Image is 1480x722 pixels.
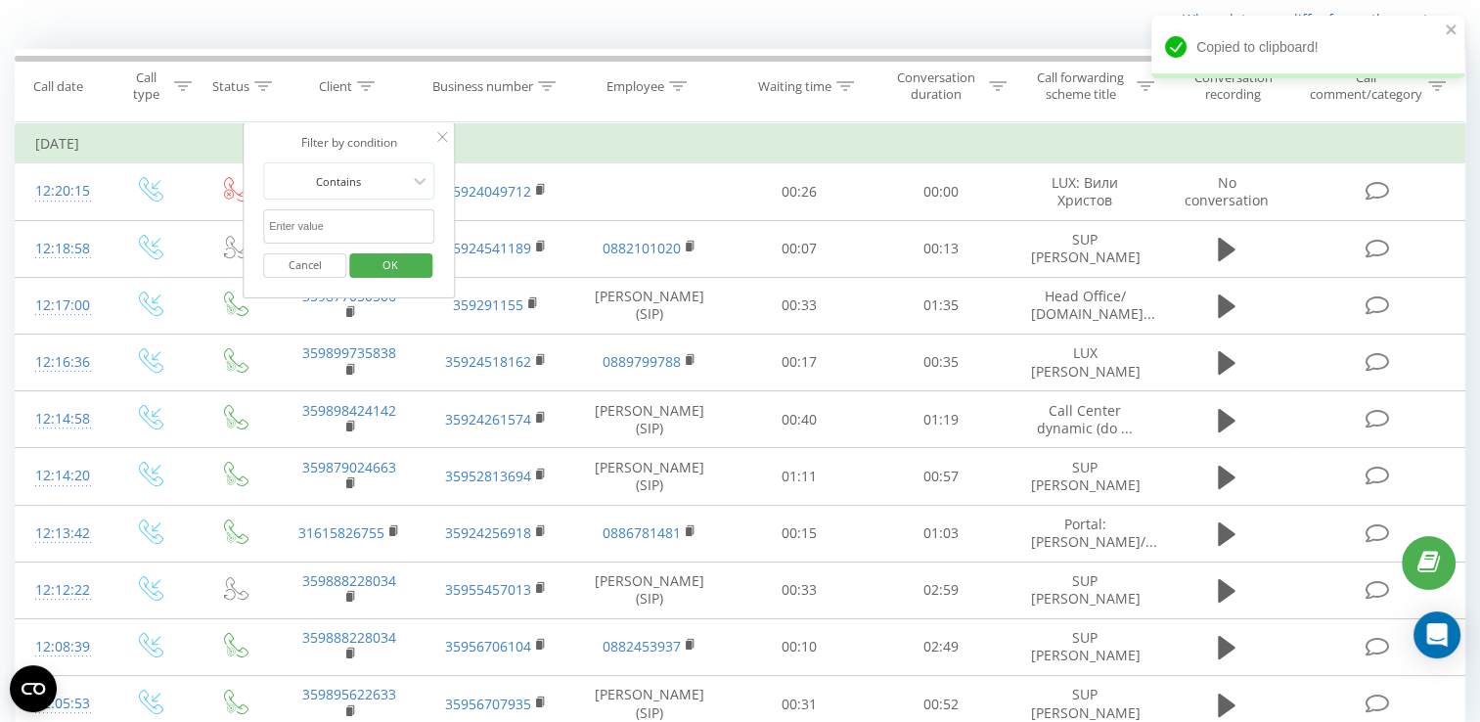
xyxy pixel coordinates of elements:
td: [PERSON_NAME] (SIP) [570,562,729,618]
a: 35924256918 [445,523,531,542]
div: Client [319,78,352,95]
td: 01:03 [870,505,1011,562]
td: [PERSON_NAME] (SIP) [570,391,729,448]
a: When data may differ from other systems [1183,10,1465,28]
span: Portal: [PERSON_NAME]/... [1031,515,1157,551]
td: 00:40 [729,391,871,448]
div: Employee [606,78,664,95]
a: 35924261574 [445,410,531,429]
span: Call Center dynamic (do ... [1037,401,1133,437]
td: 00:07 [729,220,871,277]
div: Copied to clipboard! [1151,16,1464,78]
div: Call type [123,69,169,103]
td: 01:11 [729,448,871,505]
td: LUX: Вили Христов [1011,163,1158,220]
div: Filter by condition [263,133,435,153]
td: 00:17 [729,334,871,390]
td: 02:59 [870,562,1011,618]
div: Call date [33,78,83,95]
div: 12:12:22 [35,571,86,609]
td: 00:00 [870,163,1011,220]
td: 01:19 [870,391,1011,448]
div: Status [212,78,249,95]
td: LUX [PERSON_NAME] [1011,334,1158,390]
a: 359895622633 [302,685,396,703]
span: OK [363,249,418,280]
td: 00:35 [870,334,1011,390]
a: 35956707935 [445,695,531,713]
div: Business number [432,78,533,95]
a: 0889799788 [603,352,681,371]
a: 359888228034 [302,628,396,647]
div: 12:14:20 [35,457,86,495]
span: Head Office/ [DOMAIN_NAME]... [1031,287,1155,323]
a: 31615826755 [298,523,384,542]
a: 35952813694 [445,467,531,485]
div: 12:20:15 [35,172,86,210]
div: Open Intercom Messenger [1413,611,1460,658]
td: 00:57 [870,448,1011,505]
div: Waiting time [758,78,831,95]
button: Cancel [263,253,346,278]
button: Open CMP widget [10,665,57,712]
td: 02:49 [870,618,1011,675]
div: Call forwarding scheme title [1029,69,1132,103]
td: 00:33 [729,277,871,334]
a: 359879024663 [302,458,396,476]
button: close [1445,22,1458,40]
td: 00:26 [729,163,871,220]
td: [PERSON_NAME] (SIP) [570,277,729,334]
div: Conversation duration [887,69,984,103]
td: SUP [PERSON_NAME] [1011,618,1158,675]
td: 01:35 [870,277,1011,334]
div: 12:16:36 [35,343,86,382]
td: 00:10 [729,618,871,675]
div: 12:13:42 [35,515,86,553]
a: 0882453937 [603,637,681,655]
button: OK [349,253,432,278]
td: SUP [PERSON_NAME] [1011,448,1158,505]
td: 00:33 [729,562,871,618]
td: [DATE] [16,124,1465,163]
span: No conversation [1185,173,1269,209]
a: 0882101020 [603,239,681,257]
a: 35955457013 [445,580,531,599]
a: 359899735838 [302,343,396,362]
td: 00:15 [729,505,871,562]
td: 00:13 [870,220,1011,277]
div: 12:08:39 [35,628,86,666]
td: [PERSON_NAME] (SIP) [570,448,729,505]
div: 12:14:58 [35,400,86,438]
a: 35924049712 [445,182,531,201]
a: 35924541189 [445,239,531,257]
td: SUP [PERSON_NAME] [1011,562,1158,618]
a: 359888228034 [302,571,396,590]
a: 35924518162 [445,352,531,371]
td: SUP [PERSON_NAME] [1011,220,1158,277]
div: 12:18:58 [35,230,86,268]
a: 359291155 [453,295,523,314]
a: 359898424142 [302,401,396,420]
a: 35956706104 [445,637,531,655]
div: 12:17:00 [35,287,86,325]
input: Enter value [263,209,435,244]
a: 0886781481 [603,523,681,542]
